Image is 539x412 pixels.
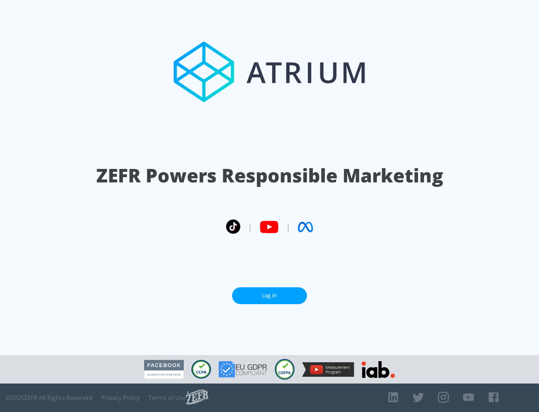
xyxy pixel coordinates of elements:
img: CCPA Compliant [191,360,211,379]
span: © 2025 ZEFR All Rights Reserved [6,394,92,402]
span: | [248,221,252,233]
span: | [286,221,290,233]
a: Log In [232,287,307,304]
img: IAB [362,361,395,378]
a: Privacy Policy [101,394,140,402]
img: COPPA Compliant [275,359,295,380]
h1: ZEFR Powers Responsible Marketing [96,163,443,188]
a: Terms of Use [149,394,186,402]
img: YouTube Measurement Program [302,362,354,377]
img: GDPR Compliant [219,361,267,378]
img: Facebook Marketing Partner [144,360,184,379]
